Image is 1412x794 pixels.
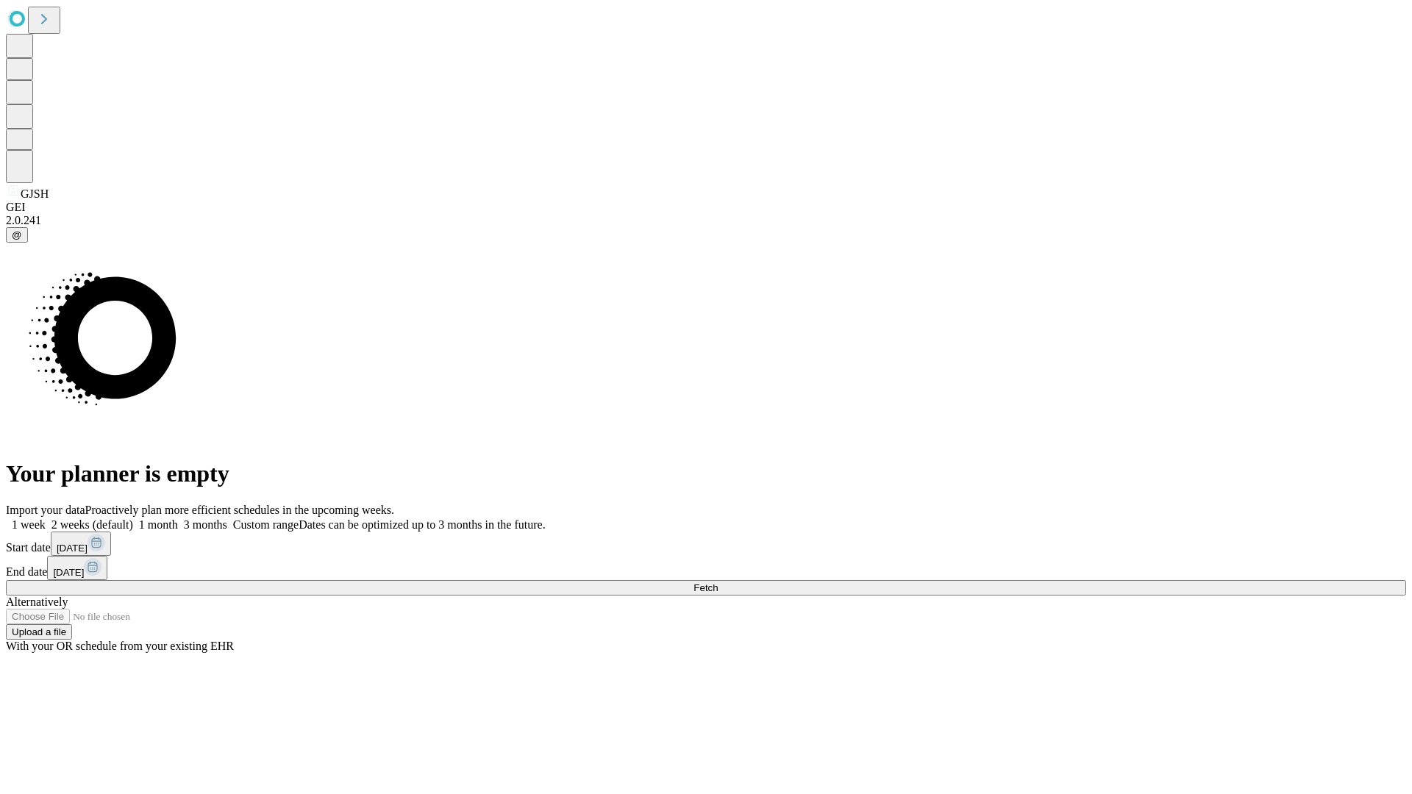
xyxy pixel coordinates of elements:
button: Upload a file [6,624,72,640]
div: End date [6,556,1406,580]
span: [DATE] [57,543,88,554]
span: [DATE] [53,567,84,578]
span: Fetch [693,582,718,593]
span: 3 months [184,518,227,531]
div: 2.0.241 [6,214,1406,227]
span: GJSH [21,187,49,200]
div: GEI [6,201,1406,214]
span: Import your data [6,504,85,516]
button: [DATE] [51,532,111,556]
span: Dates can be optimized up to 3 months in the future. [299,518,545,531]
span: Proactively plan more efficient schedules in the upcoming weeks. [85,504,394,516]
span: Custom range [233,518,299,531]
button: Fetch [6,580,1406,595]
span: With your OR schedule from your existing EHR [6,640,234,652]
span: Alternatively [6,595,68,608]
span: 1 week [12,518,46,531]
button: @ [6,227,28,243]
span: 2 weeks (default) [51,518,133,531]
span: @ [12,229,22,240]
button: [DATE] [47,556,107,580]
span: 1 month [139,518,178,531]
h1: Your planner is empty [6,460,1406,487]
div: Start date [6,532,1406,556]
